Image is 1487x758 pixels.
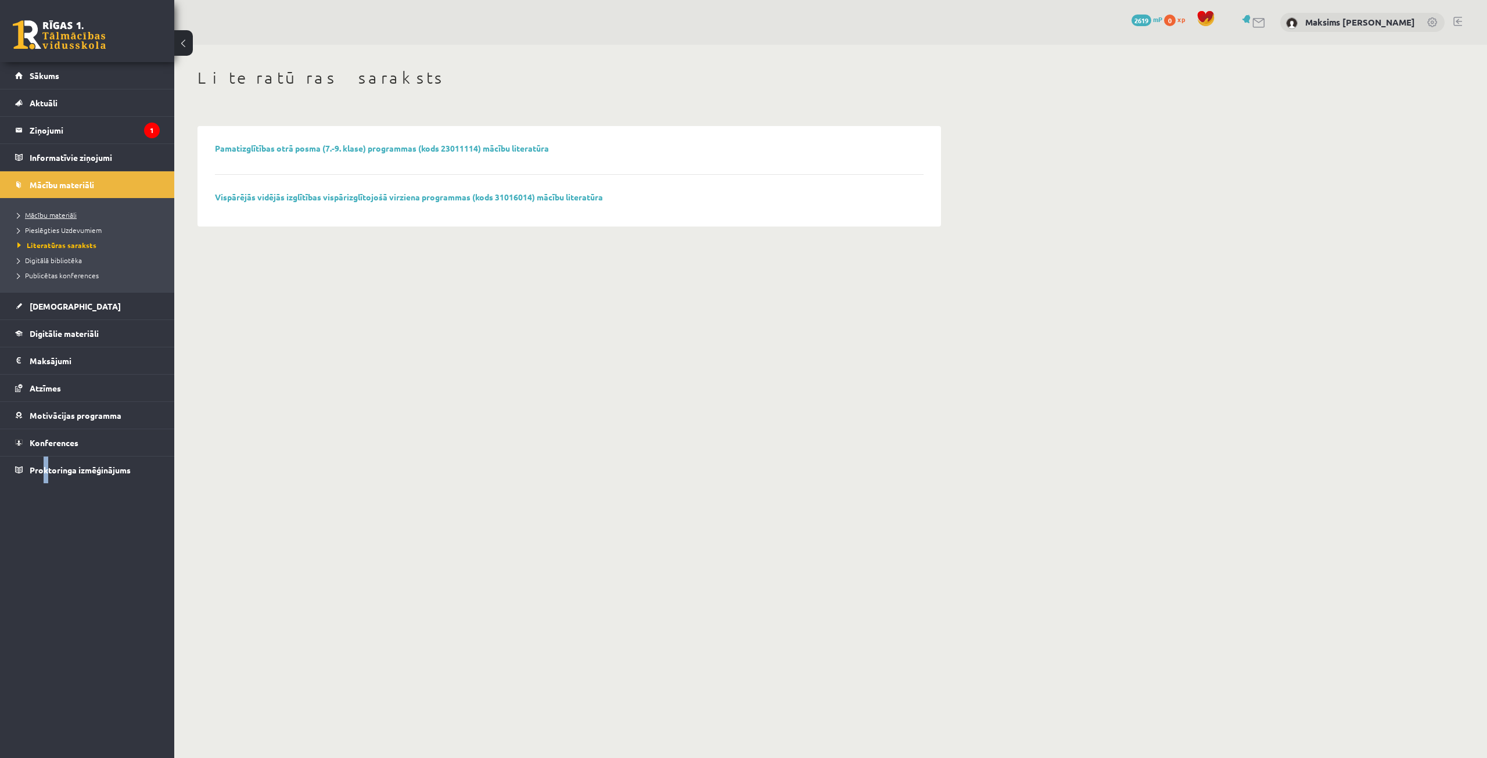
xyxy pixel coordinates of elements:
a: Vispārējās vidējās izglītības vispārizglītojošā virziena programmas (kods 31016014) mācību litera... [215,192,603,202]
span: Konferences [30,437,78,448]
a: Mācību materiāli [17,210,163,220]
a: Aktuāli [15,89,160,116]
legend: Informatīvie ziņojumi [30,144,160,171]
a: Konferences [15,429,160,456]
a: Proktoringa izmēģinājums [15,457,160,483]
span: Digitālie materiāli [30,328,99,339]
span: xp [1177,15,1185,24]
h1: Literatūras saraksts [197,68,941,88]
a: Sākums [15,62,160,89]
a: Literatūras saraksts [17,240,163,250]
span: Sākums [30,70,59,81]
a: Ziņojumi1 [15,117,160,143]
a: Motivācijas programma [15,402,160,429]
span: Literatūras saraksts [17,240,96,250]
span: Proktoringa izmēģinājums [30,465,131,475]
span: Atzīmes [30,383,61,393]
span: Pieslēgties Uzdevumiem [17,225,102,235]
a: [DEMOGRAPHIC_DATA] [15,293,160,319]
span: 0 [1164,15,1176,26]
a: Pamatizglītības otrā posma (7.-9. klase) programmas (kods 23011114) mācību literatūra [215,143,549,153]
span: Digitālā bibliotēka [17,256,82,265]
span: Aktuāli [30,98,58,108]
span: mP [1153,15,1162,24]
a: Publicētas konferences [17,270,163,281]
span: Mācību materiāli [17,210,77,220]
span: [DEMOGRAPHIC_DATA] [30,301,121,311]
a: Maksājumi [15,347,160,374]
span: Publicētas konferences [17,271,99,280]
legend: Ziņojumi [30,117,160,143]
span: 2619 [1132,15,1151,26]
span: Motivācijas programma [30,410,121,421]
a: Atzīmes [15,375,160,401]
a: Digitālie materiāli [15,320,160,347]
span: Mācību materiāli [30,179,94,190]
a: Rīgas 1. Tālmācības vidusskola [13,20,106,49]
a: 2619 mP [1132,15,1162,24]
a: Digitālā bibliotēka [17,255,163,265]
a: 0 xp [1164,15,1191,24]
a: Mācību materiāli [15,171,160,198]
img: Maksims Mihails Blizņuks [1286,17,1298,29]
legend: Maksājumi [30,347,160,374]
i: 1 [144,123,160,138]
a: Pieslēgties Uzdevumiem [17,225,163,235]
a: Informatīvie ziņojumi [15,144,160,171]
a: Maksims [PERSON_NAME] [1305,16,1415,28]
